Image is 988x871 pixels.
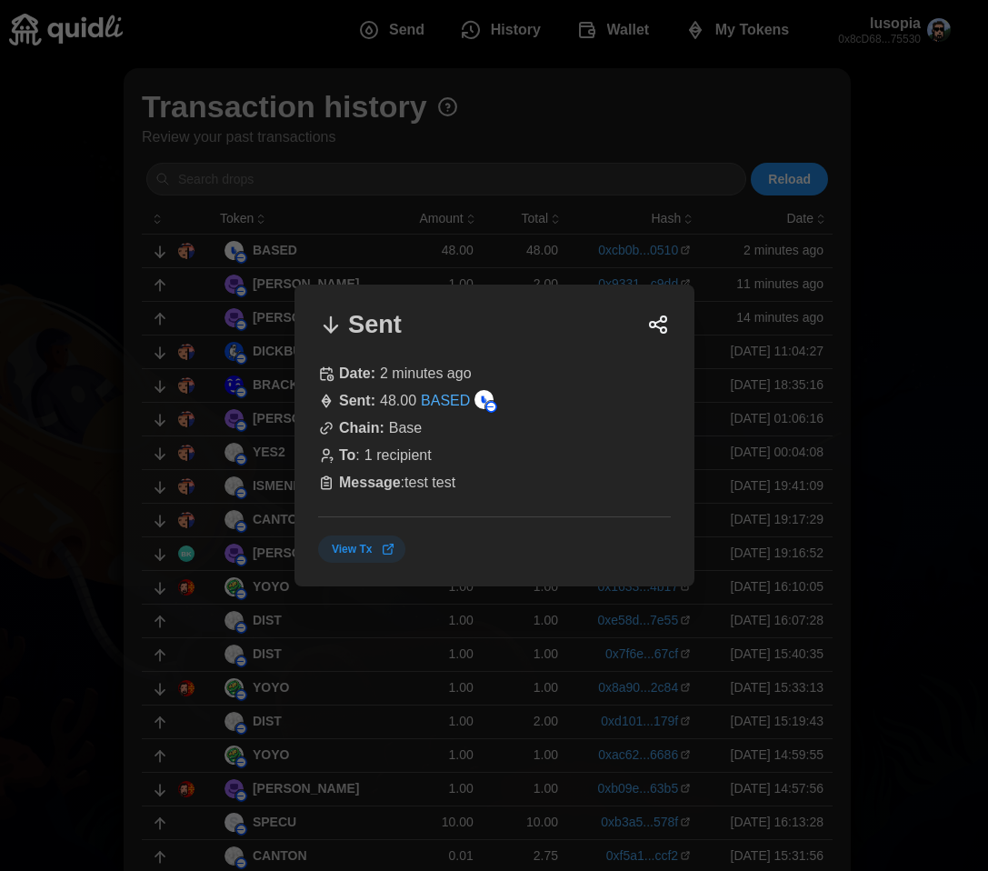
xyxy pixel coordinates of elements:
p: : [339,445,360,467]
a: View Tx [318,536,405,563]
h1: Sent [348,308,402,340]
strong: Date: [339,365,375,381]
a: BASED [421,390,470,413]
p: : test test [339,471,455,494]
strong: Chain: [339,420,384,435]
span: View Tx [332,536,372,562]
p: 48.00 [380,390,416,413]
div: 1 recipient [318,445,671,467]
strong: Message [339,474,401,489]
p: 2 minutes ago [380,363,472,385]
strong: To [339,447,355,463]
p: Base [388,417,421,440]
img: BASED (on Base) [474,390,494,409]
strong: Sent : [339,393,375,408]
